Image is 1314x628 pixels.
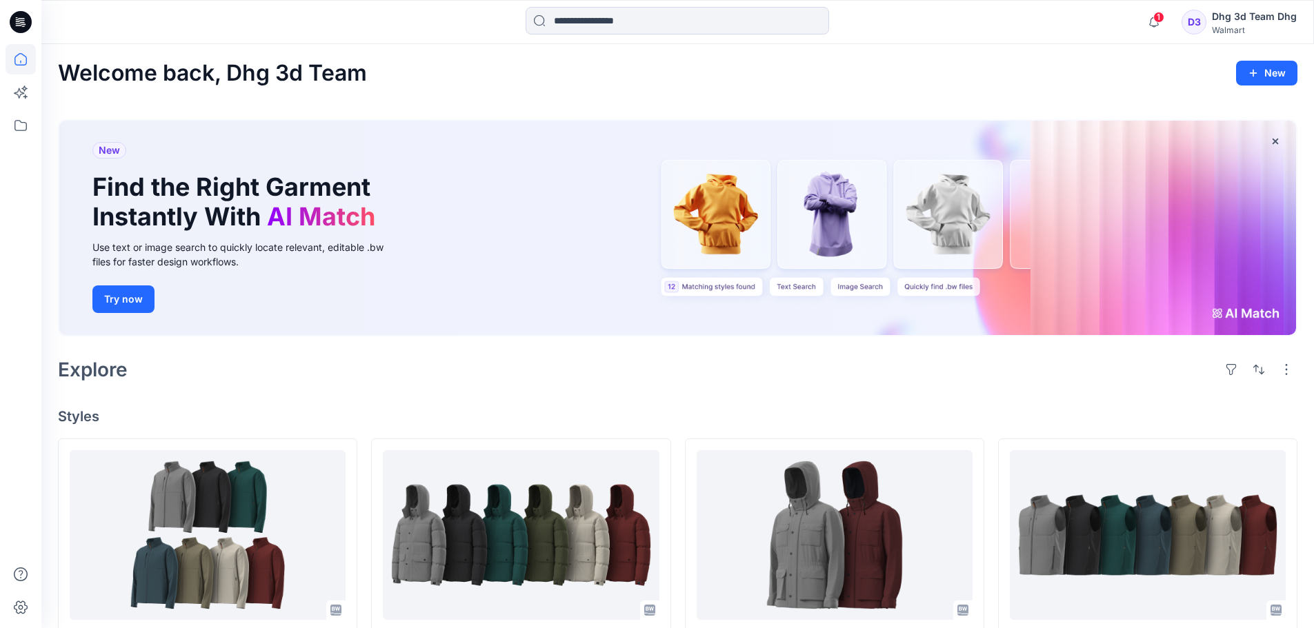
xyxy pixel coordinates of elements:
span: 1 [1153,12,1164,23]
a: DHG26D-MO005-GEORGE MENS HOODED SAFARI JACKET [697,450,973,620]
div: Use text or image search to quickly locate relevant, editable .bw files for faster design workflows. [92,240,403,269]
button: New [1236,61,1297,85]
a: DHG26D-MO0018 OZARK TRAIL HOODED PUFFER JACKET OPT 1 [383,450,659,620]
div: Dhg 3d Team Dhg [1212,8,1297,25]
h2: Explore [58,358,128,381]
h2: Welcome back, Dhg 3d Team [58,61,367,86]
div: D3 [1182,10,1206,34]
a: DHG26D-MO0013 OZARK TRAIL SOTFSHELL VEST [1010,450,1286,620]
h1: Find the Right Garment Instantly With [92,172,382,232]
button: Try now [92,285,155,313]
h4: Styles [58,408,1297,425]
span: New [99,142,120,159]
a: DHG26D-MO0011-OZARK TRAIL SOTFSHELL JACKET [70,450,346,620]
div: Walmart [1212,25,1297,35]
span: AI Match [267,201,375,232]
